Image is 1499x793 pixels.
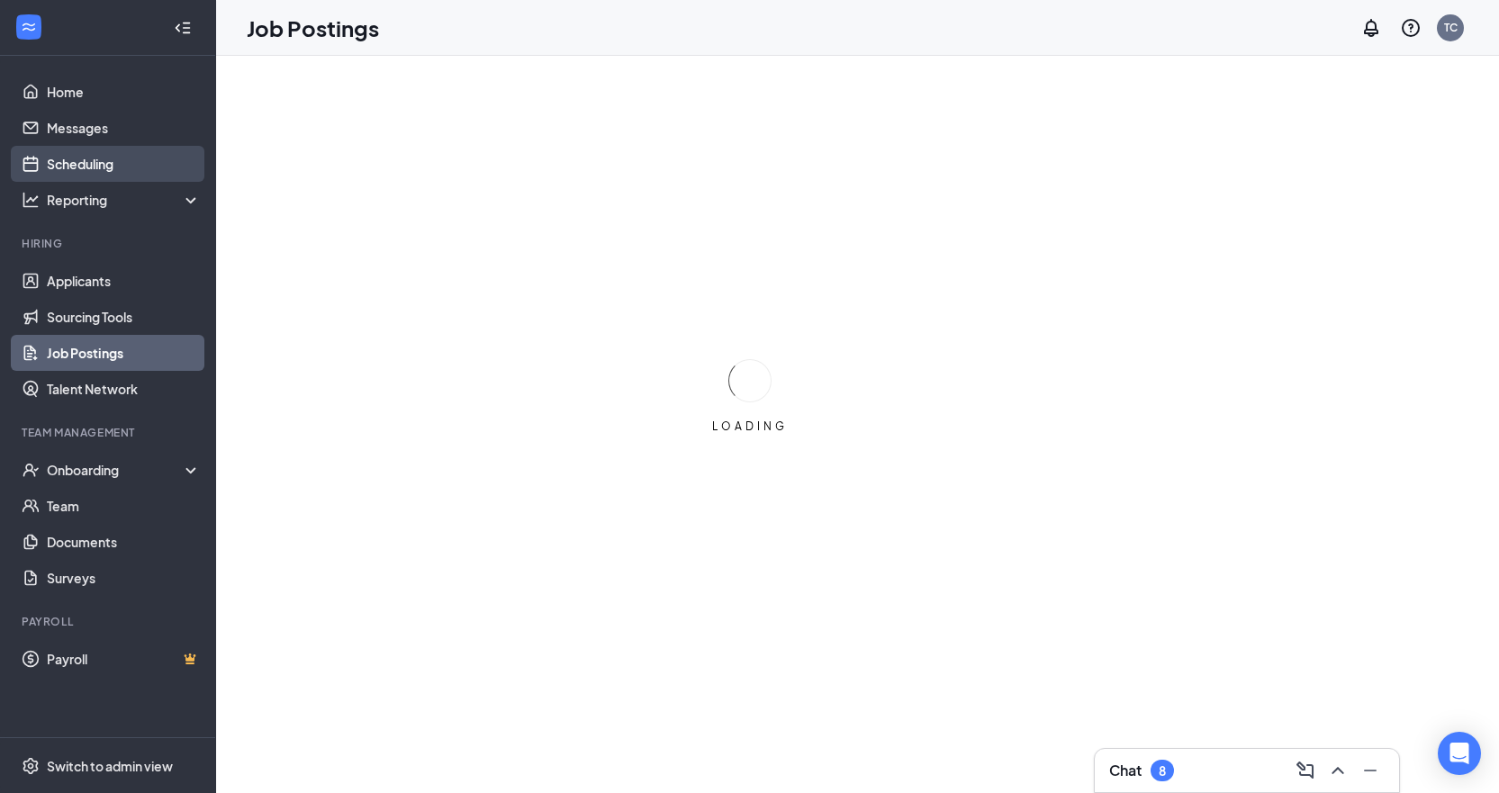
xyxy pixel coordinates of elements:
svg: Settings [22,757,40,775]
svg: ChevronUp [1327,760,1349,781]
button: ComposeMessage [1291,756,1320,785]
div: TC [1444,20,1458,35]
svg: Analysis [22,191,40,209]
svg: WorkstreamLogo [20,18,38,36]
div: LOADING [705,419,795,434]
a: Sourcing Tools [47,299,201,335]
svg: ComposeMessage [1295,760,1316,781]
svg: Collapse [174,19,192,37]
a: Talent Network [47,371,201,407]
a: Applicants [47,263,201,299]
svg: UserCheck [22,461,40,479]
a: Surveys [47,560,201,596]
a: Documents [47,524,201,560]
a: Scheduling [47,146,201,182]
a: Team [47,488,201,524]
button: Minimize [1356,756,1385,785]
h1: Job Postings [247,13,379,43]
div: Team Management [22,425,197,440]
svg: QuestionInfo [1400,17,1422,39]
a: Home [47,74,201,110]
a: Messages [47,110,201,146]
div: Open Intercom Messenger [1438,732,1481,775]
div: Switch to admin view [47,757,173,775]
a: Job Postings [47,335,201,371]
div: Hiring [22,236,197,251]
div: 8 [1159,763,1166,779]
svg: Minimize [1359,760,1381,781]
h3: Chat [1109,761,1142,780]
svg: Notifications [1360,17,1382,39]
div: Payroll [22,614,197,629]
div: Onboarding [47,461,185,479]
a: PayrollCrown [47,641,201,677]
button: ChevronUp [1323,756,1352,785]
div: Reporting [47,191,202,209]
